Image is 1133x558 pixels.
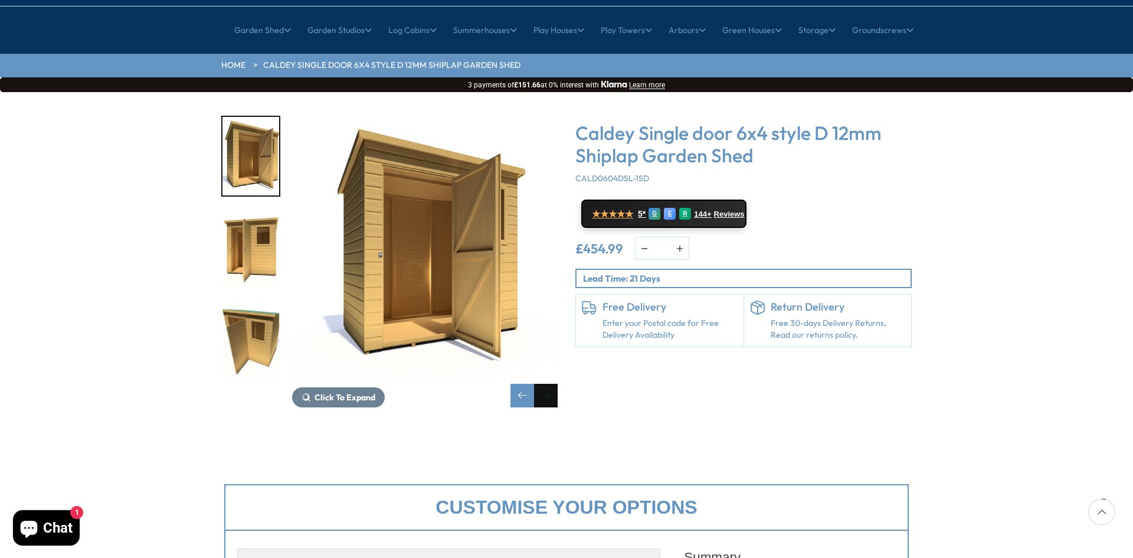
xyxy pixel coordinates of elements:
[221,208,280,289] div: 5 / 10
[292,116,558,407] div: 4 / 10
[575,173,649,184] span: CALD0604DSL-1SD
[534,384,558,407] div: Next slide
[714,210,745,219] span: Reviews
[592,208,633,220] span: ★★★★★
[307,15,372,45] a: Garden Studios
[222,117,279,195] img: Caldey6x4StyleDRenderD3_200x200.jpg
[581,200,746,228] a: ★★★★★ 5* G E R 144+ Reviews
[601,15,652,45] a: Play Towers
[575,122,912,167] h3: Caldey Single door 6x4 style D 12mm Shiplap Garden Shed
[221,60,245,71] a: HOME
[602,301,738,314] h6: Free Delivery
[224,484,909,531] div: Customise your options
[771,318,906,341] p: Free 30-days Delivery Returns, Read our returns policy.
[388,15,437,45] a: Log Cabins
[533,15,584,45] a: Play Houses
[771,301,906,314] h6: Return Delivery
[669,15,706,45] a: Arbours
[315,392,375,403] span: Click To Expand
[222,210,279,288] img: Caldey6x4StyleDRenderD4_200x200.jpg
[221,116,280,197] div: 4 / 10
[679,208,691,220] div: R
[453,15,517,45] a: Summerhouses
[798,15,836,45] a: Storage
[9,510,83,549] inbox-online-store-chat: Shopify online store chat
[234,15,291,45] a: Garden Shed
[583,272,911,285] p: Lead Time: 21 Days
[222,302,279,380] img: Caldey6x4StyleDRenderD5_200x200.jpg
[575,242,623,255] ins: £454.99
[602,318,738,341] a: Enter your Postal code for Free Delivery Availability
[221,301,280,381] div: 6 / 10
[722,15,782,45] a: Green Houses
[664,208,676,220] div: E
[852,15,913,45] a: Groundscrews
[649,208,660,220] div: G
[510,384,534,407] div: Previous slide
[694,210,711,219] span: 144+
[292,387,385,407] button: Click To Expand
[263,60,520,71] a: Caldey Single door 6x4 style D 12mm Shiplap Garden Shed
[292,116,558,381] img: Caldey Single door 6x4 style D 12mm Shiplap Garden Shed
